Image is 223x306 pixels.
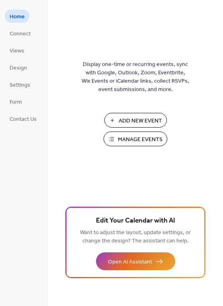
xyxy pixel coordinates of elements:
span: Connect [10,30,31,38]
span: Edit Your Calendar with AI [96,215,175,227]
a: Design [5,61,32,74]
a: Form [5,95,27,108]
span: Home [10,13,25,21]
button: Add New Event [104,113,167,128]
span: Want to adjust the layout, update settings, or change the design? The assistant can help. [80,227,191,246]
button: Manage Events [104,132,167,146]
button: Open AI Assistant [96,252,175,270]
a: Views [5,44,29,57]
a: Contact Us [5,112,41,125]
span: Add New Event [119,117,162,125]
span: Display one-time or recurring events, sync with Google, Outlook, Zoom, Eventbrite, Wix Events or ... [82,60,189,94]
span: Design [10,64,27,72]
a: Settings [5,78,35,91]
span: Views [10,47,24,55]
span: Contact Us [10,115,37,124]
a: Home [5,10,29,23]
a: Connect [5,27,35,40]
span: Manage Events [118,136,162,144]
span: Open AI Assistant [108,258,152,266]
span: Settings [10,81,30,89]
span: Form [10,98,22,107]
